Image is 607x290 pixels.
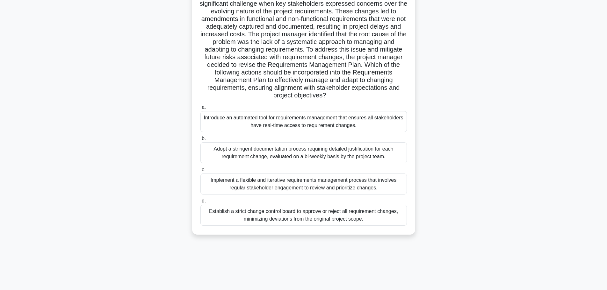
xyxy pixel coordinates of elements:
[200,173,407,195] div: Implement a flexible and iterative requirements management process that involves regular stakehol...
[200,111,407,132] div: Introduce an automated tool for requirements management that ensures all stakeholders have real-t...
[200,205,407,226] div: Establish a strict change control board to approve or reject all requirement changes, minimizing ...
[202,136,206,141] span: b.
[200,142,407,163] div: Adopt a stringent documentation process requiring detailed justification for each requirement cha...
[202,198,206,203] span: d.
[202,104,206,110] span: a.
[202,167,206,172] span: c.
